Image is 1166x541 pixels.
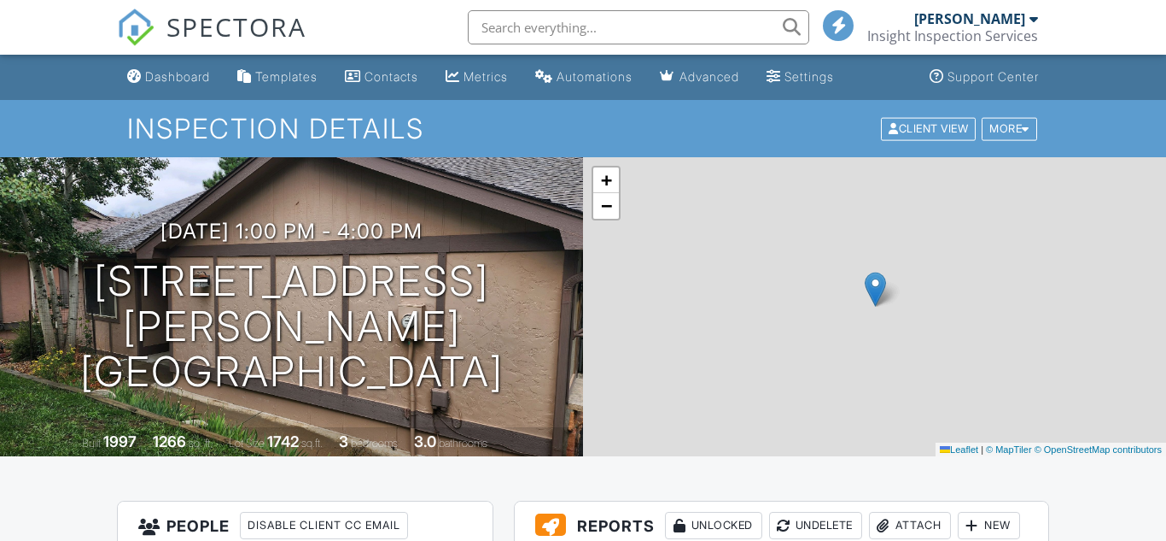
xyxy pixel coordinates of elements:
a: Settings [760,62,841,93]
span: sq. ft. [189,437,213,450]
span: + [601,169,612,191]
div: 1742 [267,432,299,450]
div: [PERSON_NAME] [914,10,1025,27]
h3: [DATE] 1:00 pm - 4:00 pm [160,220,423,243]
span: SPECTORA [166,9,306,44]
div: New [958,512,1020,539]
a: Zoom out [593,193,619,219]
div: 1266 [153,432,186,450]
a: © MapTiler [986,444,1032,455]
a: Leaflet [940,444,978,455]
a: Metrics [439,62,515,93]
span: sq.ft. [301,437,323,450]
a: Client View [879,121,980,134]
img: The Best Home Inspection Software - Spectora [117,9,154,46]
div: Disable Client CC Email [240,512,408,539]
div: Settings [784,69,834,84]
span: | [981,444,983,455]
a: © OpenStreetMap contributors [1035,444,1162,455]
div: Metrics [463,69,508,84]
input: Search everything... [468,10,809,44]
a: Support Center [923,62,1046,93]
span: Lot Size [229,437,265,450]
div: Attach [869,512,951,539]
span: − [601,195,612,216]
a: Templates [230,62,324,93]
span: bathrooms [439,437,487,450]
div: Advanced [679,69,739,84]
div: Dashboard [145,69,210,84]
div: More [982,117,1037,140]
div: Templates [255,69,318,84]
div: Automations [557,69,633,84]
h1: Inspection Details [127,114,1038,144]
span: Built [82,437,101,450]
div: Insight Inspection Services [867,27,1038,44]
a: Contacts [338,62,425,93]
a: Dashboard [120,62,217,93]
span: bedrooms [351,437,398,450]
div: 3.0 [414,432,436,450]
div: Client View [881,117,976,140]
img: Marker [865,272,886,307]
div: Contacts [364,69,418,84]
a: SPECTORA [117,23,306,59]
a: Advanced [653,62,746,93]
div: Unlocked [665,512,762,539]
h1: [STREET_ADDRESS] [PERSON_NAME][GEOGRAPHIC_DATA] [27,259,556,394]
div: 1997 [103,432,137,450]
div: Support Center [947,69,1039,84]
div: Undelete [769,512,862,539]
div: 3 [339,432,348,450]
a: Automations (Basic) [528,62,639,93]
a: Zoom in [593,168,619,193]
